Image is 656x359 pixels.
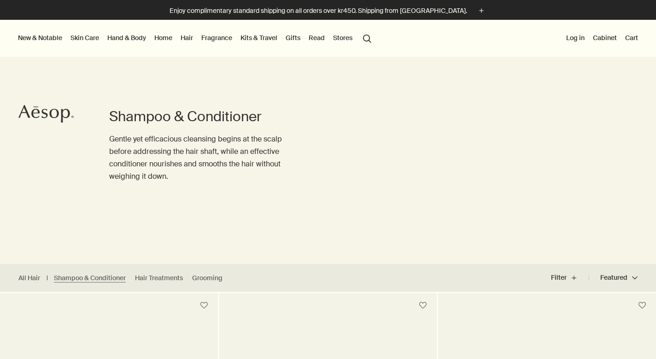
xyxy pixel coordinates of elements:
a: Gifts [284,32,302,44]
button: Featured [589,267,638,289]
a: All Hair [18,274,40,282]
a: Hair [179,32,195,44]
button: Save to cabinet [415,297,431,314]
a: Fragrance [199,32,234,44]
a: Read [307,32,327,44]
button: Enjoy complimentary standard shipping on all orders over kr450. Shipping from [GEOGRAPHIC_DATA]. [170,6,486,16]
button: Log in [564,32,586,44]
button: Cart [623,32,640,44]
button: Save to cabinet [196,297,212,314]
button: Stores [331,32,354,44]
nav: primary [16,20,375,57]
a: Cabinet [591,32,619,44]
a: Grooming [192,274,223,282]
a: Skin Care [69,32,101,44]
button: New & Notable [16,32,64,44]
nav: supplementary [564,20,640,57]
a: Hand & Body [105,32,148,44]
a: Hair Treatments [135,274,183,282]
a: Kits & Travel [239,32,279,44]
a: Home [152,32,174,44]
p: Gentle yet efficacious cleansing begins at the scalp before addressing the hair shaft, while an e... [109,133,291,183]
svg: Aesop [18,105,74,123]
a: Shampoo & Conditioner [54,274,126,282]
h1: Shampoo & Conditioner [109,107,291,126]
button: Save to cabinet [634,297,650,314]
p: Enjoy complimentary standard shipping on all orders over kr450. Shipping from [GEOGRAPHIC_DATA]. [170,6,467,16]
button: Open search [359,29,375,47]
a: Aesop [16,102,76,128]
button: Filter [551,267,589,289]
